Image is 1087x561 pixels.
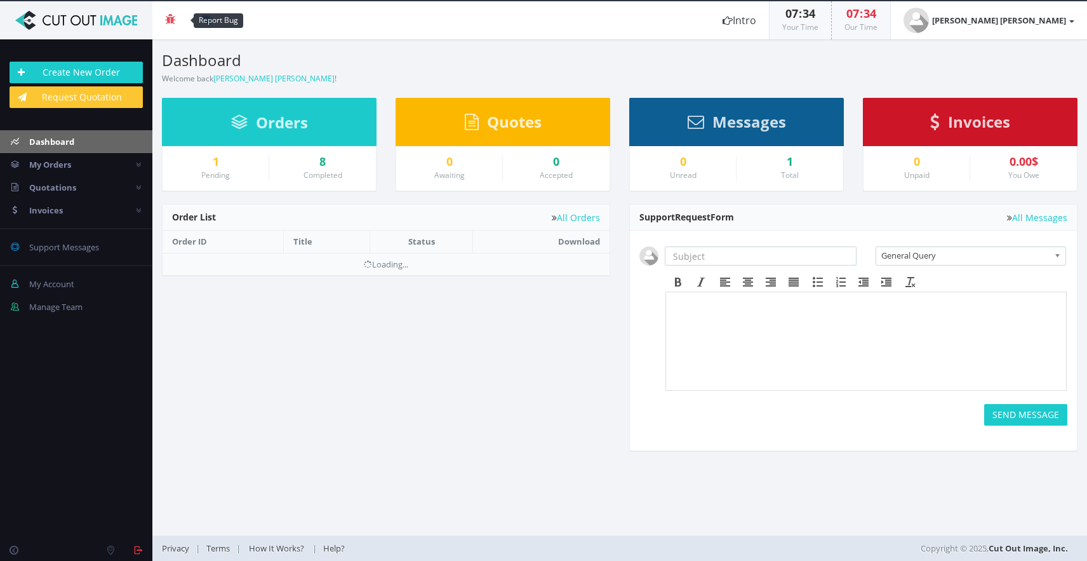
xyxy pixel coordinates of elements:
[406,156,493,168] a: 0
[712,111,786,132] span: Messages
[213,73,335,84] a: [PERSON_NAME] [PERSON_NAME]
[948,111,1010,132] span: Invoices
[465,119,542,130] a: Quotes
[710,1,769,39] a: Intro
[875,274,898,290] div: Increase indent
[859,6,864,21] span: :
[639,156,726,168] a: 0
[194,13,243,28] div: Report Bug
[473,231,610,253] th: Download
[10,62,143,83] a: Create New Order
[434,170,465,180] small: Awaiting
[714,274,737,290] div: Align left
[864,6,876,21] span: 34
[891,1,1087,39] a: [PERSON_NAME] [PERSON_NAME]
[201,170,230,180] small: Pending
[932,15,1066,26] strong: [PERSON_NAME] [PERSON_NAME]
[803,6,815,21] span: 34
[666,292,1066,390] iframe: Rich Text Area. Press ALT-F9 for menu. Press ALT-F10 for toolbar. Press ALT-0 for help
[1007,213,1067,222] a: All Messages
[279,156,366,168] a: 8
[540,170,573,180] small: Accepted
[29,278,74,290] span: My Account
[29,159,71,170] span: My Orders
[844,22,877,32] small: Our Time
[200,543,236,554] a: Terms
[370,231,473,253] th: Status
[667,274,690,290] div: Bold
[746,156,834,168] div: 1
[162,73,337,84] small: Welcome back !
[241,543,312,554] a: How It Works?
[904,170,930,180] small: Unpaid
[256,112,308,133] span: Orders
[29,301,83,313] span: Manage Team
[172,156,259,168] a: 1
[552,213,600,222] a: All Orders
[984,404,1067,426] button: SEND MESSAGE
[846,6,859,21] span: 07
[798,6,803,21] span: :
[670,170,697,180] small: Unread
[162,543,196,554] a: Privacy
[163,253,610,275] td: Loading...
[10,86,143,108] a: Request Quotation
[29,241,99,253] span: Support Messages
[873,156,960,168] a: 0
[163,231,283,253] th: Order ID
[29,136,74,147] span: Dashboard
[881,247,1049,264] span: General Query
[172,211,216,223] span: Order List
[29,205,63,216] span: Invoices
[487,111,542,132] span: Quotes
[512,156,600,168] a: 0
[665,247,857,266] input: Subject
[782,274,805,290] div: Justify
[921,542,1068,555] span: Copyright © 2025,
[10,11,143,30] img: Cut Out Image
[781,170,799,180] small: Total
[782,22,818,32] small: Your Time
[690,274,712,290] div: Italic
[162,536,772,561] div: | | |
[1008,170,1039,180] small: You Owe
[989,543,1068,554] a: Cut Out Image, Inc.
[303,170,342,180] small: Completed
[852,274,875,290] div: Decrease indent
[829,274,852,290] div: Numbered list
[737,274,759,290] div: Align center
[249,543,304,554] span: How It Works?
[317,543,351,554] a: Help?
[806,274,829,290] div: Bullet list
[639,211,734,223] span: Support Form
[930,119,1010,130] a: Invoices
[639,247,658,266] img: user_default.jpg
[759,274,782,290] div: Align right
[162,52,610,69] h3: Dashboard
[785,6,798,21] span: 07
[231,119,308,131] a: Orders
[29,182,76,193] span: Quotations
[980,156,1067,168] div: 0.00$
[688,119,786,130] a: Messages
[899,274,922,290] div: Clear formatting
[283,231,370,253] th: Title
[675,211,710,223] span: Request
[904,8,929,33] img: user_default.jpg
